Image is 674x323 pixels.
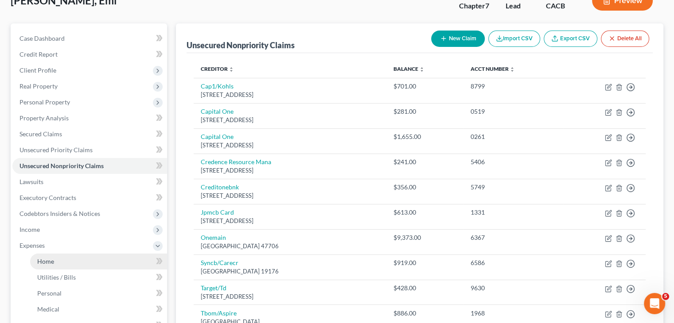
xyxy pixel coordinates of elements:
span: Medical [37,305,59,313]
div: [STREET_ADDRESS] [201,292,379,301]
a: Secured Claims [12,126,167,142]
div: $428.00 [393,284,457,292]
div: [GEOGRAPHIC_DATA] 19176 [201,267,379,276]
span: 7 [485,1,489,10]
a: Unsecured Nonpriority Claims [12,158,167,174]
span: Real Property [19,82,58,90]
a: Credit Report [12,46,167,62]
div: 9630 [471,284,557,292]
div: 5406 [471,158,557,166]
a: Executory Contracts [12,190,167,206]
span: Expenses [19,242,45,249]
button: Import CSV [488,31,540,47]
div: Unsecured Nonpriority Claims [187,40,295,50]
span: Utilities / Bills [37,273,76,281]
a: Syncb/Carecr [201,259,238,266]
div: [STREET_ADDRESS] [201,116,379,124]
div: [GEOGRAPHIC_DATA] 47706 [201,242,379,250]
span: Home [37,258,54,265]
a: Credence Resource Mana [201,158,271,165]
div: [STREET_ADDRESS] [201,91,379,99]
div: 1331 [471,208,557,217]
div: $613.00 [393,208,457,217]
a: Target/Td [201,284,226,292]
div: $281.00 [393,107,457,116]
span: Unsecured Priority Claims [19,146,93,154]
button: Delete All [601,31,649,47]
div: $356.00 [393,183,457,192]
span: Lawsuits [19,178,43,185]
a: Unsecured Priority Claims [12,142,167,158]
div: 1968 [471,309,557,318]
span: Case Dashboard [19,35,65,42]
a: Capital One [201,108,234,115]
span: Executory Contracts [19,194,76,201]
div: Lead [506,1,532,11]
i: unfold_more [229,67,234,72]
a: Creditonebnk [201,183,239,191]
a: Acct Number unfold_more [471,65,515,72]
span: Secured Claims [19,130,62,138]
div: $1,655.00 [393,132,457,141]
a: Onemain [201,234,226,241]
a: Tbom/Aspire [201,309,237,317]
span: Codebtors Insiders & Notices [19,210,100,217]
span: Property Analysis [19,114,69,122]
div: [STREET_ADDRESS] [201,217,379,225]
button: New Claim [431,31,485,47]
span: Client Profile [19,66,56,74]
a: Personal [30,285,167,301]
div: $886.00 [393,309,457,318]
div: [STREET_ADDRESS] [201,192,379,200]
a: Jpmcb Card [201,208,234,216]
a: Home [30,254,167,269]
div: [STREET_ADDRESS] [201,166,379,175]
a: Property Analysis [12,110,167,126]
div: 8799 [471,82,557,91]
div: $9,373.00 [393,233,457,242]
span: Income [19,226,40,233]
span: Credit Report [19,50,58,58]
div: $701.00 [393,82,457,91]
div: 6367 [471,233,557,242]
div: Chapter [459,1,491,11]
a: Balance unfold_more [393,65,425,72]
a: Creditor unfold_more [201,65,234,72]
a: Cap1/Kohls [201,82,234,90]
a: Export CSV [544,31,597,47]
i: unfold_more [419,67,425,72]
div: CACB [546,1,578,11]
a: Utilities / Bills [30,269,167,285]
div: $241.00 [393,158,457,166]
div: 5749 [471,183,557,192]
span: 5 [662,293,669,300]
iframe: Intercom live chat [644,293,665,314]
div: 0261 [471,132,557,141]
div: 0519 [471,107,557,116]
a: Medical [30,301,167,317]
span: Personal Property [19,98,70,106]
span: Unsecured Nonpriority Claims [19,162,104,169]
div: [STREET_ADDRESS] [201,141,379,150]
div: $919.00 [393,258,457,267]
a: Capital One [201,133,234,140]
span: Personal [37,289,62,297]
a: Lawsuits [12,174,167,190]
div: 6586 [471,258,557,267]
a: Case Dashboard [12,31,167,46]
i: unfold_more [510,67,515,72]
